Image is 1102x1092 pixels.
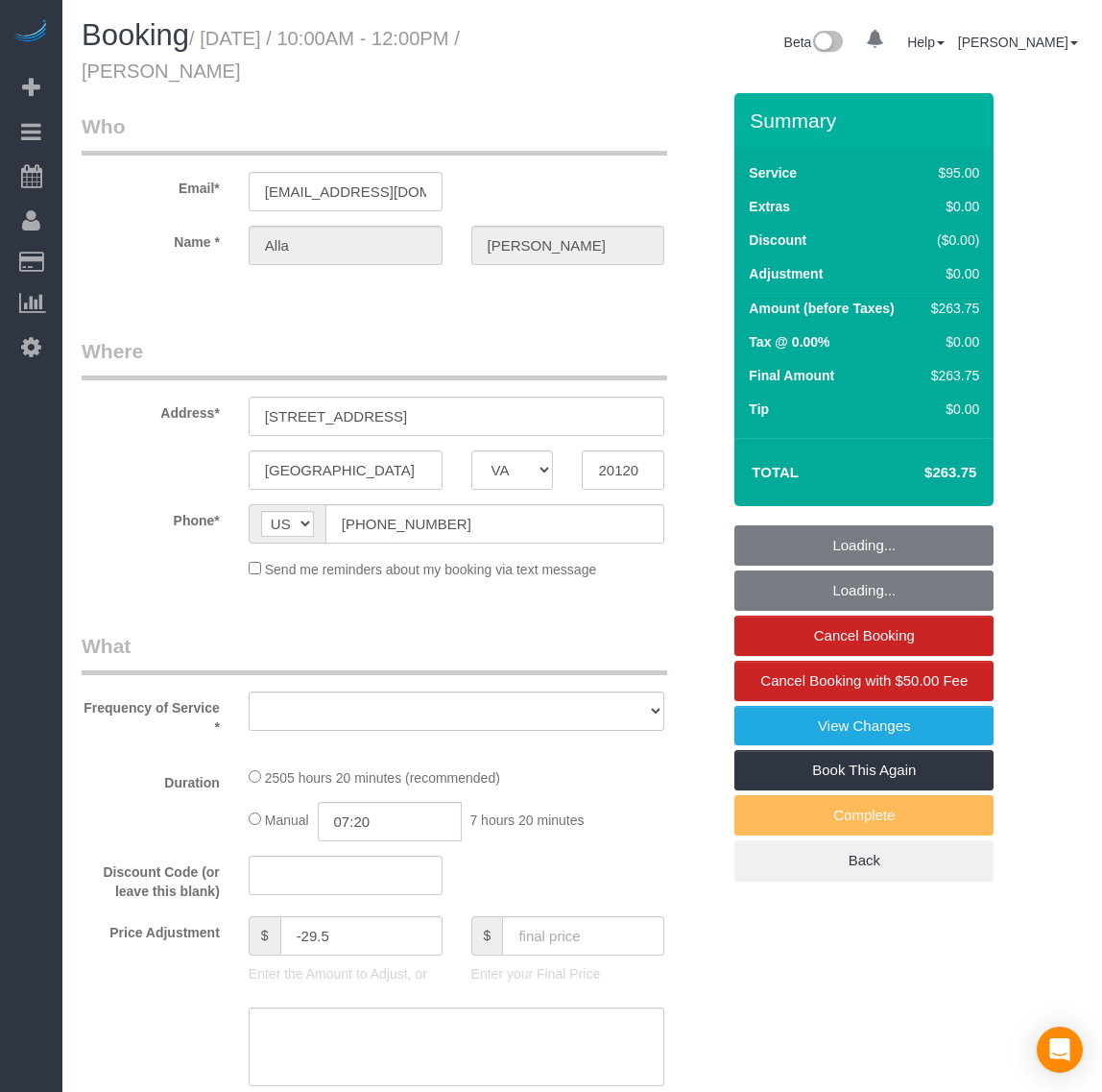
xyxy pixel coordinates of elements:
h4: $263.75 [867,465,976,481]
label: Name * [67,226,234,252]
h3: Summary [750,109,984,132]
div: $95.00 [923,163,979,182]
span: $ [249,916,280,956]
span: Booking [82,18,189,52]
span: Manual [265,813,309,828]
label: Discount [749,231,806,250]
img: New interface [811,31,843,56]
div: $263.75 [923,299,979,318]
label: Frequency of Service * [67,692,234,737]
p: Enter the Amount to Adjust, or [249,964,443,983]
label: Price Adjustment [67,916,234,942]
label: Discount Code (or leave this blank) [67,856,234,901]
p: Enter your Final Price [471,964,665,983]
div: ($0.00) [923,231,979,250]
img: Automaid Logo [12,19,50,46]
div: $0.00 [923,400,979,419]
a: Book This Again [734,750,994,790]
div: $263.75 [923,366,979,385]
label: Phone* [67,504,234,530]
span: 2505 hours 20 minutes (recommended) [265,770,500,786]
a: Cancel Booking [734,616,994,656]
a: View Changes [734,706,994,746]
div: $0.00 [923,197,979,216]
label: Tip [749,400,769,419]
input: final price [502,916,664,956]
label: Duration [67,766,234,792]
input: Phone* [325,504,665,544]
a: Back [734,840,994,881]
label: Tax @ 0.00% [749,332,829,352]
span: Cancel Booking with $50.00 Fee [760,672,968,689]
a: [PERSON_NAME] [958,35,1078,50]
legend: Who [82,112,667,156]
div: $0.00 [923,332,979,352]
legend: What [82,632,667,675]
input: Last Name* [471,226,665,265]
div: Open Intercom Messenger [1037,1027,1083,1073]
span: 7 hours 20 minutes [469,813,584,828]
label: Adjustment [749,264,823,283]
input: Email* [249,172,443,211]
legend: Where [82,337,667,380]
input: City* [249,450,443,490]
label: Service [749,163,797,182]
a: Cancel Booking with $50.00 Fee [734,661,994,701]
span: $ [471,916,503,956]
a: Beta [784,35,844,50]
a: Help [907,35,945,50]
label: Amount (before Taxes) [749,299,894,318]
small: / [DATE] / 10:00AM - 12:00PM / [PERSON_NAME] [82,28,460,82]
span: Send me reminders about my booking via text message [265,562,597,577]
input: First Name* [249,226,443,265]
div: $0.00 [923,264,979,283]
input: Zip Code* [582,450,664,490]
label: Extras [749,197,790,216]
strong: Total [752,464,799,480]
label: Address* [67,397,234,423]
label: Email* [67,172,234,198]
label: Final Amount [749,366,834,385]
